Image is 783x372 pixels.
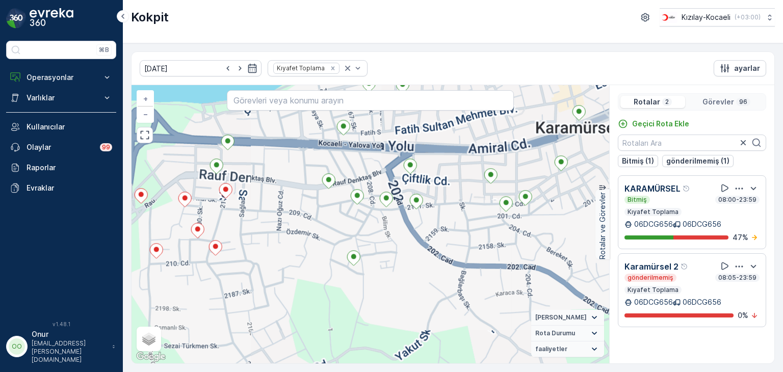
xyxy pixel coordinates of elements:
[102,143,110,151] p: 99
[664,98,670,106] p: 2
[134,350,168,363] a: Bu bölgeyi Google Haritalar'da açın (yeni pencerede açılır)
[618,119,689,129] a: Geçici Rota Ekle
[738,310,748,321] p: 0 %
[140,60,262,76] input: dd/mm/yyyy
[131,9,169,25] p: Kokpit
[683,219,721,229] p: 06DCG656
[138,328,160,350] a: Layers
[734,63,760,73] p: ayarlar
[30,8,73,29] img: logo_dark-DEwI_e13.png
[717,274,758,282] p: 08:05-23:59
[6,88,116,108] button: Varlıklar
[531,310,604,326] summary: [PERSON_NAME]
[682,12,730,22] p: Kızılay-Kocaeli
[535,329,575,337] span: Rota Durumu
[274,63,326,73] div: Kıyafet Toplama
[735,13,761,21] p: ( +03:00 )
[702,97,734,107] p: Görevler
[27,142,94,152] p: Olaylar
[624,260,678,273] p: Karamürsel 2
[681,262,689,271] div: Yardım Araç İkonu
[622,156,654,166] p: Bitmiş (1)
[27,72,96,83] p: Operasyonlar
[597,192,608,259] p: Rotalar ve Görevler
[531,341,604,357] summary: faaliyetler
[624,182,681,195] p: KARAMÜRSEL
[27,163,112,173] p: Raporlar
[733,232,748,243] p: 47 %
[327,64,338,72] div: Remove Kıyafet Toplama
[662,155,734,167] button: gönderilmemiş (1)
[6,157,116,178] a: Raporlar
[27,183,112,193] p: Evraklar
[660,12,677,23] img: k%C4%B1z%C4%B1lay_0jL9uU1.png
[634,297,673,307] p: 06DCG656
[618,155,658,167] button: Bitmiş (1)
[683,184,691,193] div: Yardım Araç İkonu
[714,60,766,76] button: ayarlar
[632,119,689,129] p: Geçici Rota Ekle
[99,46,109,54] p: ⌘B
[634,97,660,107] p: Rotalar
[143,110,148,118] span: −
[27,122,112,132] p: Kullanıcılar
[6,137,116,157] a: Olaylar99
[6,117,116,137] a: Kullanıcılar
[627,196,648,204] p: Bitmiş
[618,135,766,151] input: Rotaları Ara
[683,297,721,307] p: 06DCG656
[627,286,680,294] p: Kıyafet Toplama
[531,326,604,341] summary: Rota Durumu
[717,196,758,204] p: 08:00-23:59
[27,93,96,103] p: Varlıklar
[6,8,27,29] img: logo
[138,107,153,122] a: Uzaklaştır
[134,350,168,363] img: Google
[535,345,567,353] span: faaliyetler
[227,90,513,111] input: Görevleri veya konumu arayın
[666,156,729,166] p: gönderilmemiş (1)
[32,329,107,339] p: Onur
[627,208,680,216] p: Kıyafet Toplama
[634,219,673,229] p: 06DCG656
[138,91,153,107] a: Yakınlaştır
[143,94,148,103] span: +
[660,8,775,26] button: Kızılay-Kocaeli(+03:00)
[535,313,587,322] span: [PERSON_NAME]
[6,67,116,88] button: Operasyonlar
[9,338,25,355] div: OO
[32,339,107,364] p: [EMAIL_ADDRESS][PERSON_NAME][DOMAIN_NAME]
[6,329,116,364] button: OOOnur[EMAIL_ADDRESS][PERSON_NAME][DOMAIN_NAME]
[738,98,748,106] p: 96
[627,274,674,282] p: gönderilmemiş
[6,321,116,327] span: v 1.48.1
[6,178,116,198] a: Evraklar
